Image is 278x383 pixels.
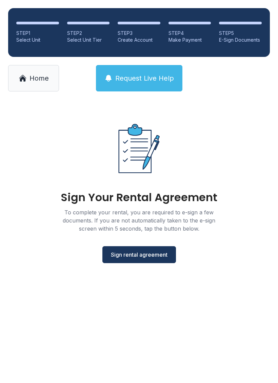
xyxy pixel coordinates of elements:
img: Rental agreement document illustration [104,113,174,184]
div: Make Payment [168,37,211,43]
span: Home [29,73,49,83]
div: Select Unit Tier [67,37,110,43]
div: STEP 4 [168,30,211,37]
div: STEP 2 [67,30,110,37]
div: E-Sign Documents [219,37,262,43]
div: STEP 5 [219,30,262,37]
span: Sign rental agreement [111,251,167,259]
span: Request Live Help [115,73,174,83]
div: STEP 3 [118,30,160,37]
div: Create Account [118,37,160,43]
div: Select Unit [16,37,59,43]
div: Sign Your Rental Agreement [61,192,217,203]
div: STEP 1 [16,30,59,37]
div: To complete your rental, you are required to e-sign a few documents. If you are not automatically... [54,208,224,233]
